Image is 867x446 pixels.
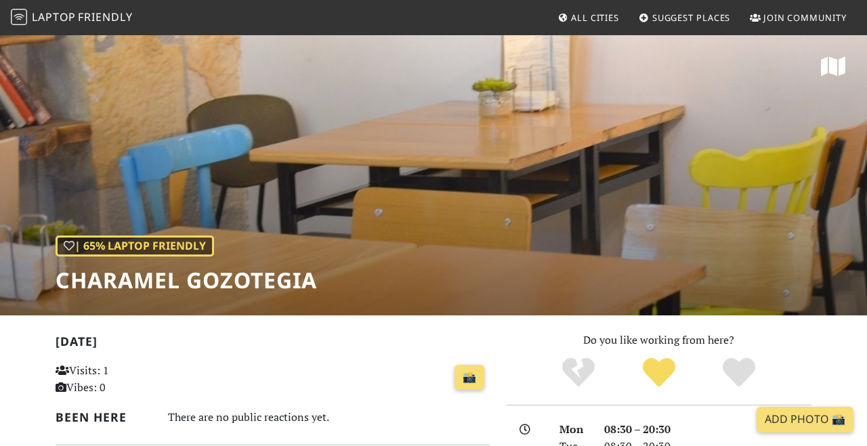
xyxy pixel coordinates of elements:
h2: Been here [56,410,152,424]
img: LaptopFriendly [11,9,27,25]
a: Add Photo 📸 [757,407,853,432]
a: Suggest Places [633,5,736,30]
div: There are no public reactions yet. [168,407,490,427]
a: 📸 [454,365,484,391]
a: Join Community [744,5,852,30]
div: Definitely! [699,356,780,390]
a: All Cities [552,5,625,30]
div: No [538,356,618,390]
span: Friendly [78,9,132,24]
span: Laptop [32,9,76,24]
h1: Charamel Gozotegia [56,267,317,293]
div: Mon [551,421,596,439]
div: 08:30 – 20:30 [596,421,820,439]
span: All Cities [571,12,619,24]
p: Do you like working from here? [506,332,811,349]
a: LaptopFriendly LaptopFriendly [11,6,133,30]
span: Join Community [763,12,847,24]
div: | 65% Laptop Friendly [56,236,214,257]
span: Suggest Places [652,12,731,24]
p: Visits: 1 Vibes: 0 [56,362,190,397]
h2: [DATE] [56,334,490,354]
div: Yes [618,356,699,390]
